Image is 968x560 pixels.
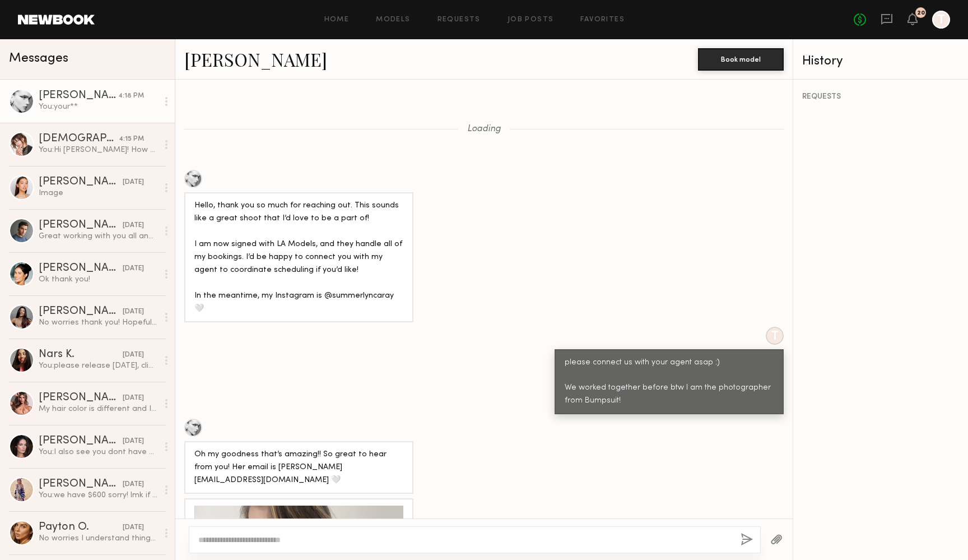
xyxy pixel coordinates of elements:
div: [DATE] [123,307,144,317]
div: My hair color is different and I lost a little weight since my last ones [39,404,158,414]
a: T [932,11,950,29]
div: You: please release [DATE], client went with other choice. thankyou so much for your fast respons... [39,360,158,371]
div: [DATE] [123,479,144,490]
div: 20 [917,10,925,16]
div: You: Hi [PERSON_NAME]! How are you? [PERSON_NAME], a client of ours tried to book you and mention... [39,145,158,155]
div: [DEMOGRAPHIC_DATA][PERSON_NAME] [39,133,119,145]
div: Image [39,188,158,198]
span: Loading [467,124,501,134]
a: Favorites [580,16,625,24]
div: Great working with you all and appreciate the opportunity! [39,231,158,242]
div: [DATE] [123,522,144,533]
a: Book model [698,54,784,63]
div: Ok thank you! [39,274,158,285]
div: You: I also see you dont have digitals on your profile can you send those over ASAP too please [39,447,158,457]
div: [PERSON_NAME] [39,392,123,404]
div: 4:18 PM [118,91,144,101]
div: History [802,55,959,68]
div: [DATE] [123,350,144,360]
div: [PERSON_NAME] [39,90,118,101]
span: Messages [9,52,68,65]
div: 4:15 PM [119,134,144,145]
div: [DATE] [123,263,144,274]
div: [PERSON_NAME] [39,306,123,317]
a: [PERSON_NAME] [184,47,327,71]
div: [DATE] [123,393,144,404]
div: [DATE] [123,220,144,231]
button: Book model [698,48,784,71]
a: Home [324,16,350,24]
div: please connect us with your agent asap :) We worked together before btw I am the photographer fro... [565,357,774,408]
div: [PERSON_NAME] [39,479,123,490]
div: [PERSON_NAME] [39,436,123,447]
div: [PERSON_NAME] [39,263,123,274]
div: REQUESTS [802,93,959,101]
a: Job Posts [508,16,554,24]
a: Requests [438,16,481,24]
div: [DATE] [123,436,144,447]
div: Hello, thank you so much for reaching out. This sounds like a great shoot that I’d love to be a p... [194,200,403,316]
div: You: we have $600 sorry! lmk if that can work on this occasion, but otherwise next time! [39,490,158,501]
div: No worries I understand things happen! [39,533,158,544]
div: Payton O. [39,522,123,533]
div: Nars K. [39,349,123,360]
div: No worries thank you! Hopefully work with you soon [39,317,158,328]
div: [DATE] [123,177,144,188]
div: [PERSON_NAME] [39,177,123,188]
div: [PERSON_NAME] [39,220,123,231]
div: You: your** [39,101,158,112]
a: Models [376,16,410,24]
div: Oh my goodness that’s amazing!! So great to hear from you! Her email is [PERSON_NAME][EMAIL_ADDRE... [194,448,403,487]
